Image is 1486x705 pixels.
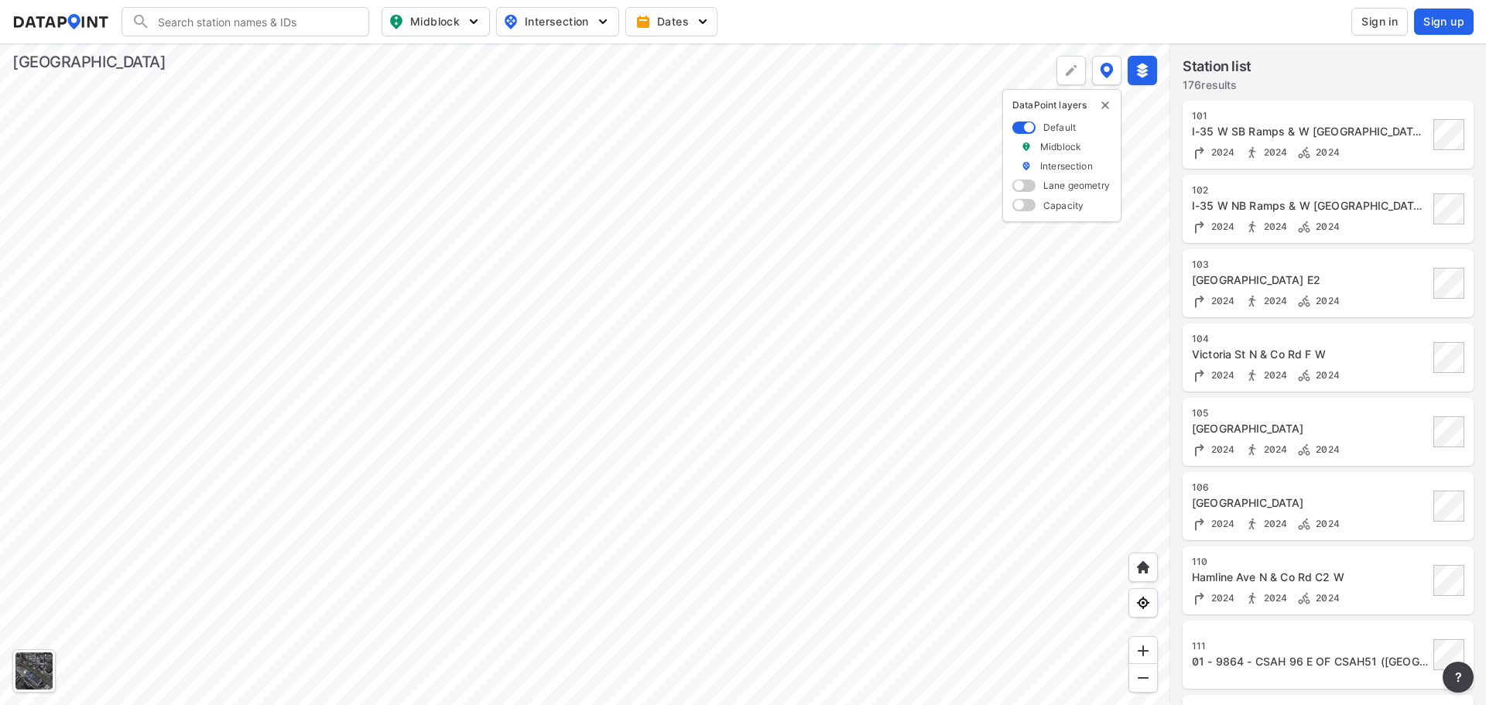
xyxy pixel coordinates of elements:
div: 103 [1192,258,1429,271]
div: 01 - 9864 - CSAH 96 E OF CSAH51 (LEXINGTON AV) [1192,654,1429,669]
div: Cleveland Ave & W County Rd E2 [1192,272,1429,288]
img: Bicycle count [1296,145,1312,160]
div: 8th Ave NW & 10th St NW [1192,421,1429,436]
span: Intersection [503,12,609,31]
div: Polygon tool [1056,56,1086,85]
span: 2024 [1260,369,1288,381]
img: map_pin_int.54838e6b.svg [502,12,520,31]
label: Default [1043,121,1076,134]
img: +XpAUvaXAN7GudzAAAAAElFTkSuQmCC [1135,560,1151,575]
span: 2024 [1207,443,1235,455]
span: 2024 [1207,295,1235,306]
p: DataPoint layers [1012,99,1111,111]
span: 2024 [1312,369,1340,381]
button: Sign up [1414,9,1474,35]
div: Old Hwy 8 NW & 10th St NW [1192,495,1429,511]
div: I-35 W NB Ramps & W County Rd E2 [1192,198,1429,214]
span: 2024 [1312,146,1340,158]
img: close-external-leyer.3061a1c7.svg [1099,99,1111,111]
span: 2024 [1260,443,1288,455]
span: 2024 [1260,146,1288,158]
img: +Dz8AAAAASUVORK5CYII= [1063,63,1079,78]
span: 2024 [1260,221,1288,232]
button: External layers [1128,56,1157,85]
input: Search [150,9,359,34]
div: I-35 W SB Ramps & W County Rd E2 [1192,124,1429,139]
img: data-point-layers.37681fc9.svg [1100,63,1114,78]
img: 5YPKRKmlfpI5mqlR8AD95paCi+0kK1fRFDJSaMmawlwaeJcJwk9O2fotCW5ve9gAAAAASUVORK5CYII= [595,14,611,29]
img: Pedestrian count [1245,442,1260,457]
img: Bicycle count [1296,368,1312,383]
label: Midblock [1040,140,1081,153]
img: Pedestrian count [1245,368,1260,383]
div: 102 [1192,184,1429,197]
img: Pedestrian count [1245,516,1260,532]
div: 104 [1192,333,1429,345]
div: Zoom out [1128,663,1158,693]
div: Toggle basemap [12,649,56,693]
img: marker_Intersection.6861001b.svg [1021,159,1032,173]
img: Turning count [1192,516,1207,532]
div: 106 [1192,481,1429,494]
img: Turning count [1192,368,1207,383]
img: Turning count [1192,442,1207,457]
span: 2024 [1207,221,1235,232]
label: Station list [1183,56,1251,77]
img: Turning count [1192,145,1207,160]
div: Home [1128,553,1158,582]
div: 101 [1192,110,1429,122]
label: 176 results [1183,77,1251,93]
div: 110 [1192,556,1429,568]
span: ? [1452,668,1464,686]
span: 2024 [1260,518,1288,529]
div: View my location [1128,588,1158,618]
a: Sign in [1348,8,1411,36]
button: DataPoint layers [1092,56,1121,85]
img: zeq5HYn9AnE9l6UmnFLPAAAAAElFTkSuQmCC [1135,595,1151,611]
a: Sign up [1411,9,1474,35]
img: Turning count [1192,219,1207,234]
span: 2024 [1207,369,1235,381]
img: 5YPKRKmlfpI5mqlR8AD95paCi+0kK1fRFDJSaMmawlwaeJcJwk9O2fotCW5ve9gAAAAASUVORK5CYII= [695,14,710,29]
button: Sign in [1351,8,1408,36]
label: Lane geometry [1043,179,1110,192]
div: [GEOGRAPHIC_DATA] [12,51,166,73]
div: Hamline Ave N & Co Rd C2 W [1192,570,1429,585]
img: Pedestrian count [1245,590,1260,606]
img: calendar-gold.39a51dde.svg [635,14,651,29]
img: marker_Midblock.5ba75e30.svg [1021,140,1032,153]
span: 2024 [1260,592,1288,604]
img: Turning count [1192,590,1207,606]
img: layers-active.d9e7dc51.svg [1135,63,1150,78]
img: dataPointLogo.9353c09d.svg [12,14,109,29]
img: ZvzfEJKXnyWIrJytrsY285QMwk63cM6Drc+sIAAAAASUVORK5CYII= [1135,643,1151,659]
span: Midblock [389,12,480,31]
span: Dates [639,14,707,29]
div: Victoria St N & Co Rd F W [1192,347,1429,362]
span: 2024 [1207,146,1235,158]
span: Sign up [1423,14,1464,29]
img: MAAAAAElFTkSuQmCC [1135,670,1151,686]
button: more [1443,662,1474,693]
img: Bicycle count [1296,293,1312,309]
div: Zoom in [1128,636,1158,666]
span: 2024 [1312,592,1340,604]
span: 2024 [1312,518,1340,529]
img: Bicycle count [1296,442,1312,457]
label: Intersection [1040,159,1093,173]
span: 2024 [1312,221,1340,232]
img: Pedestrian count [1245,219,1260,234]
button: Dates [625,7,717,36]
img: map_pin_mid.602f9df1.svg [387,12,406,31]
img: Pedestrian count [1245,293,1260,309]
img: Bicycle count [1296,516,1312,532]
span: 2024 [1260,295,1288,306]
img: Turning count [1192,293,1207,309]
button: Midblock [382,7,490,36]
img: Bicycle count [1296,590,1312,606]
img: 5YPKRKmlfpI5mqlR8AD95paCi+0kK1fRFDJSaMmawlwaeJcJwk9O2fotCW5ve9gAAAAASUVORK5CYII= [466,14,481,29]
label: Capacity [1043,199,1084,212]
img: Pedestrian count [1245,145,1260,160]
span: 2024 [1207,518,1235,529]
span: 2024 [1207,592,1235,604]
